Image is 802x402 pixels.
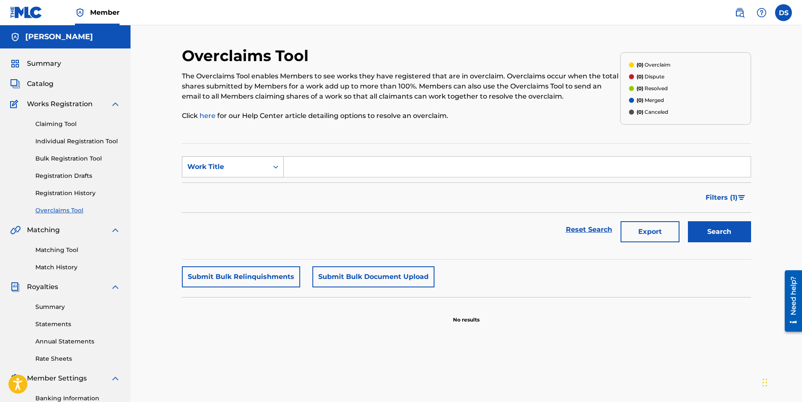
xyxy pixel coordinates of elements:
img: Works Registration [10,99,21,109]
a: Bulk Registration Tool [35,154,120,163]
p: Canceled [637,108,668,116]
span: Matching [27,225,60,235]
p: Click for our Help Center article detailing options to resolve an overclaim. [182,111,620,121]
img: filter [738,195,745,200]
img: Member Settings [10,373,20,383]
iframe: Resource Center [778,267,802,335]
img: expand [110,225,120,235]
img: Catalog [10,79,20,89]
a: Public Search [731,4,748,21]
a: Overclaims Tool [35,206,120,215]
p: Dispute [637,73,664,80]
img: expand [110,282,120,292]
a: CatalogCatalog [10,79,53,89]
a: Reset Search [562,220,616,239]
div: User Menu [775,4,792,21]
button: Submit Bulk Document Upload [312,266,434,287]
img: MLC Logo [10,6,43,19]
img: expand [110,99,120,109]
button: Export [621,221,679,242]
a: here [200,112,217,120]
p: Resolved [637,85,668,92]
a: Registration History [35,189,120,198]
span: (0) [637,85,643,91]
form: Search Form [182,156,751,247]
button: Filters (1) [701,187,751,208]
span: Member [90,8,120,17]
a: Individual Registration Tool [35,137,120,146]
img: Accounts [10,32,20,42]
h5: Divino Stuart [25,32,93,42]
a: Claiming Tool [35,120,120,129]
a: Matching Tool [35,246,120,255]
span: (0) [637,73,643,80]
button: Search [688,221,751,242]
img: Royalties [10,282,20,292]
a: SummarySummary [10,59,61,69]
h2: Overclaims Tool [182,46,313,65]
span: Catalog [27,79,53,89]
iframe: Chat Widget [760,362,802,402]
img: search [735,8,745,18]
p: No results [453,306,480,324]
a: Statements [35,320,120,329]
img: Matching [10,225,21,235]
img: help [757,8,767,18]
a: Registration Drafts [35,172,120,180]
p: Merged [637,96,664,104]
img: Summary [10,59,20,69]
a: Match History [35,263,120,272]
span: Member Settings [27,373,87,383]
div: Help [753,4,770,21]
span: Filters ( 1 ) [706,193,738,203]
a: Summary [35,303,120,311]
div: Work Title [187,162,263,172]
span: Summary [27,59,61,69]
img: Top Rightsholder [75,8,85,18]
span: (0) [637,97,643,103]
button: Submit Bulk Relinquishments [182,266,300,287]
div: Drag [762,370,767,395]
span: (0) [637,109,643,115]
span: Works Registration [27,99,93,109]
span: (0) [637,62,643,68]
a: Annual Statements [35,337,120,346]
a: Rate Sheets [35,354,120,363]
img: expand [110,373,120,383]
p: The Overclaims Tool enables Members to see works they have registered that are in overclaim. Over... [182,71,620,102]
span: Royalties [27,282,58,292]
p: Overclaim [637,61,671,69]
